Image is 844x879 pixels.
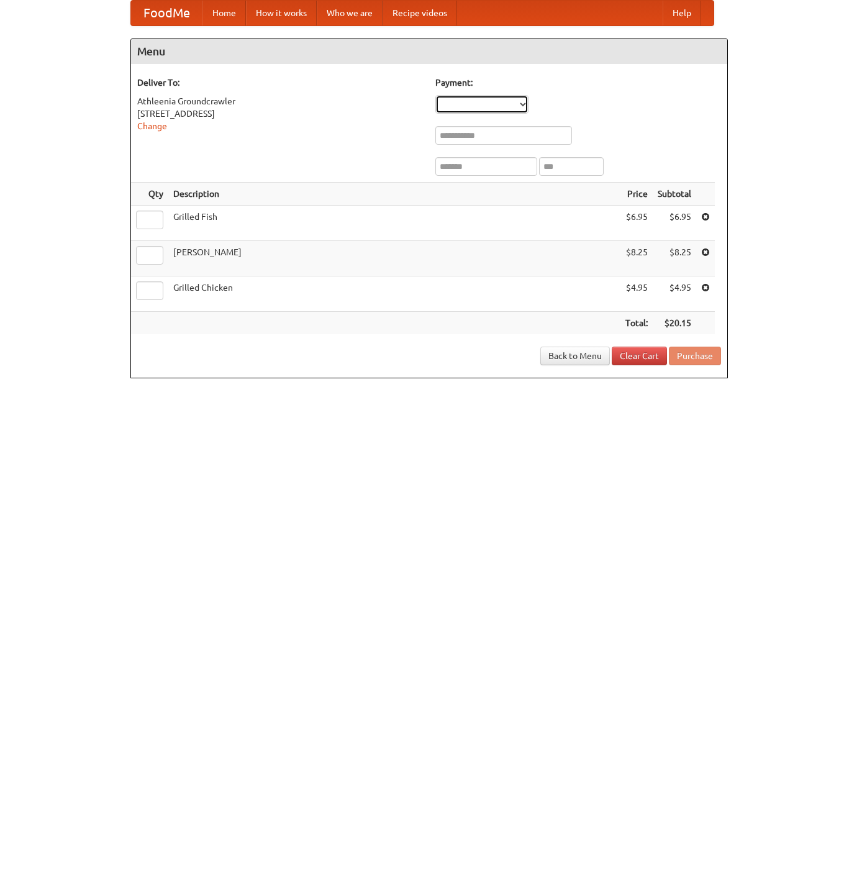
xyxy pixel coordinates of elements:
td: $6.95 [620,206,653,241]
a: Change [137,121,167,131]
th: $20.15 [653,312,696,335]
td: $6.95 [653,206,696,241]
a: FoodMe [131,1,202,25]
a: How it works [246,1,317,25]
a: Help [663,1,701,25]
td: $4.95 [620,276,653,312]
h5: Payment: [435,76,721,89]
td: $4.95 [653,276,696,312]
a: Who we are [317,1,383,25]
th: Subtotal [653,183,696,206]
h4: Menu [131,39,727,64]
td: Grilled Chicken [168,276,620,312]
a: Recipe videos [383,1,457,25]
td: $8.25 [620,241,653,276]
th: Description [168,183,620,206]
h5: Deliver To: [137,76,423,89]
th: Qty [131,183,168,206]
div: Athleenia Groundcrawler [137,95,423,107]
a: Home [202,1,246,25]
td: [PERSON_NAME] [168,241,620,276]
th: Price [620,183,653,206]
div: [STREET_ADDRESS] [137,107,423,120]
a: Clear Cart [612,347,667,365]
button: Purchase [669,347,721,365]
a: Back to Menu [540,347,610,365]
td: $8.25 [653,241,696,276]
th: Total: [620,312,653,335]
td: Grilled Fish [168,206,620,241]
